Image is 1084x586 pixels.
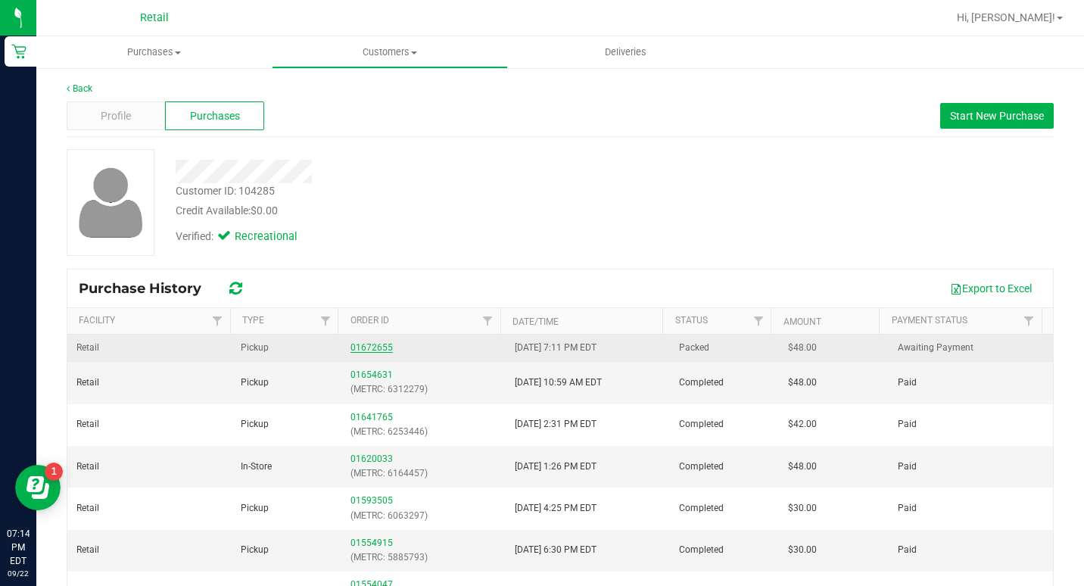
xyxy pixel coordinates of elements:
[241,543,269,557] span: Pickup
[512,316,559,327] a: Date/Time
[241,460,272,474] span: In-Store
[350,495,393,506] a: 01593505
[679,501,724,516] span: Completed
[272,36,507,68] a: Customers
[76,417,99,432] span: Retail
[898,543,917,557] span: Paid
[350,369,393,380] a: 01654631
[940,103,1054,129] button: Start New Purchase
[584,45,667,59] span: Deliveries
[241,376,269,390] span: Pickup
[76,501,99,516] span: Retail
[788,460,817,474] span: $48.00
[898,341,973,355] span: Awaiting Payment
[313,308,338,334] a: Filter
[350,342,393,353] a: 01672655
[788,341,817,355] span: $48.00
[7,568,30,579] p: 09/22
[788,501,817,516] span: $30.00
[241,341,269,355] span: Pickup
[475,308,500,334] a: Filter
[679,341,709,355] span: Packed
[515,417,597,432] span: [DATE] 2:31 PM EDT
[957,11,1055,23] span: Hi, [PERSON_NAME]!
[176,229,295,245] div: Verified:
[783,316,821,327] a: Amount
[679,376,724,390] span: Completed
[190,108,240,124] span: Purchases
[36,45,272,59] span: Purchases
[1017,308,1042,334] a: Filter
[76,460,99,474] span: Retail
[515,376,602,390] span: [DATE] 10:59 AM EDT
[898,417,917,432] span: Paid
[76,543,99,557] span: Retail
[679,460,724,474] span: Completed
[67,83,92,94] a: Back
[788,417,817,432] span: $42.00
[15,465,61,510] iframe: Resource center
[140,11,169,24] span: Retail
[235,229,295,245] span: Recreational
[515,460,597,474] span: [DATE] 1:26 PM EDT
[242,315,264,326] a: Type
[788,543,817,557] span: $30.00
[350,382,497,397] p: (METRC: 6312279)
[273,45,506,59] span: Customers
[251,204,278,217] span: $0.00
[350,466,497,481] p: (METRC: 6164457)
[350,538,393,548] a: 01554915
[508,36,743,68] a: Deliveries
[675,315,708,326] a: Status
[898,460,917,474] span: Paid
[350,412,393,422] a: 01641765
[71,164,151,242] img: user-icon.png
[515,543,597,557] span: [DATE] 6:30 PM EDT
[898,501,917,516] span: Paid
[788,376,817,390] span: $48.00
[950,110,1044,122] span: Start New Purchase
[350,315,389,326] a: Order ID
[176,203,658,219] div: Credit Available:
[176,183,275,199] div: Customer ID: 104285
[204,308,229,334] a: Filter
[350,425,497,439] p: (METRC: 6253446)
[76,341,99,355] span: Retail
[350,509,497,523] p: (METRC: 6063297)
[36,36,272,68] a: Purchases
[515,341,597,355] span: [DATE] 7:11 PM EDT
[892,315,967,326] a: Payment Status
[7,527,30,568] p: 07:14 PM EDT
[45,463,63,481] iframe: Resource center unread badge
[940,276,1042,301] button: Export to Excel
[79,315,115,326] a: Facility
[679,417,724,432] span: Completed
[350,454,393,464] a: 01620033
[350,550,497,565] p: (METRC: 5885793)
[101,108,131,124] span: Profile
[11,44,26,59] inline-svg: Retail
[679,543,724,557] span: Completed
[241,501,269,516] span: Pickup
[76,376,99,390] span: Retail
[79,280,216,297] span: Purchase History
[898,376,917,390] span: Paid
[241,417,269,432] span: Pickup
[515,501,597,516] span: [DATE] 4:25 PM EDT
[746,308,771,334] a: Filter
